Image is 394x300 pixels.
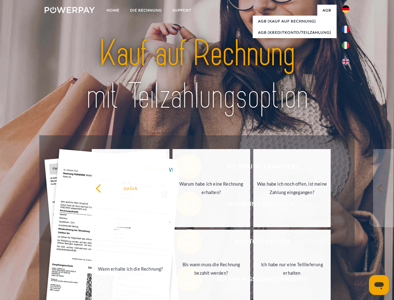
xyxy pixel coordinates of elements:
[342,26,349,33] img: fr
[95,264,166,273] div: Wann erhalte ich die Rechnung?
[60,30,334,120] img: title-powerpay_de.svg
[176,260,246,277] div: Bis wann muss die Rechnung bezahlt werden?
[125,5,167,16] a: DIE RECHNUNG
[253,149,331,227] a: Was habe ich noch offen, ist meine Zahlung eingegangen?
[176,180,246,197] div: Warum habe ich eine Rechnung erhalten?
[45,7,95,13] img: logo-powerpay-white.svg
[253,16,337,27] a: AGB (Kauf auf Rechnung)
[342,5,349,13] img: de
[369,275,389,295] iframe: Schaltfläche zum Öffnen des Messaging-Fensters
[167,5,197,16] a: SUPPORT
[257,180,327,197] div: Was habe ich noch offen, ist meine Zahlung eingegangen?
[342,58,349,65] img: en
[317,5,337,16] a: agb
[342,42,349,49] img: it
[101,5,125,16] a: Home
[257,260,327,277] div: Ich habe nur eine Teillieferung erhalten
[95,184,166,192] div: zurück
[253,27,337,38] a: AGB (Kreditkonto/Teilzahlung)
